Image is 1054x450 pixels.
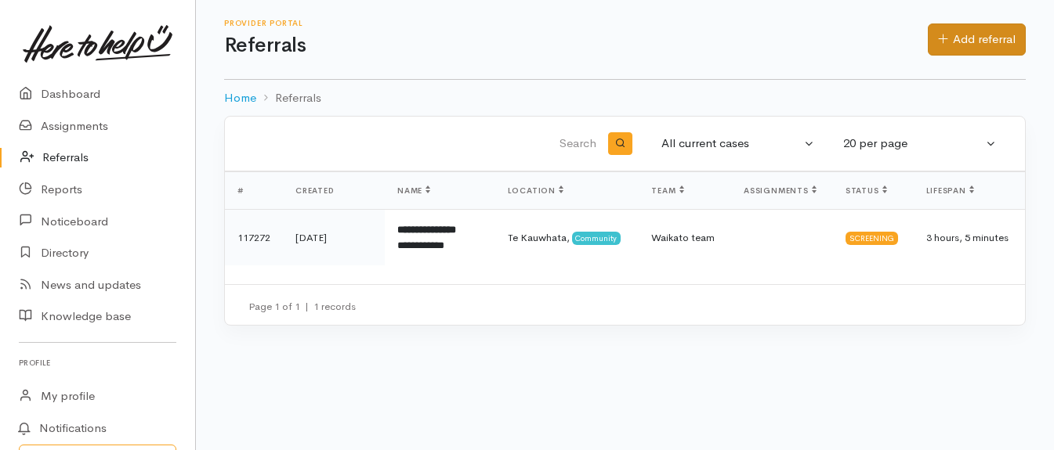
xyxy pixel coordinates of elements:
[926,231,1009,244] span: 3 hours, 5 minutes
[244,125,599,163] input: Search
[834,128,1006,159] button: 20 per page
[283,172,385,210] th: Created
[19,352,176,373] h6: Profile
[652,128,824,159] button: All current cases
[295,231,327,244] time: [DATE]
[508,185,563,196] span: Location
[225,172,283,210] th: #
[843,135,983,153] div: 20 per page
[397,185,430,196] span: Name
[846,232,898,244] div: Screening
[661,135,801,153] div: All current cases
[651,185,683,196] span: Team
[224,80,1026,117] nav: breadcrumb
[846,185,887,196] span: Status
[926,185,974,196] span: Lifespan
[651,230,718,246] div: Waikato team
[224,89,256,107] a: Home
[928,23,1026,56] a: Add referral
[224,19,928,27] h6: Provider Portal
[248,300,356,313] small: Page 1 of 1 1 records
[224,34,928,57] h1: Referrals
[508,231,570,244] span: Te Kauwhata,
[572,232,621,244] span: Community
[305,300,309,313] span: |
[225,210,283,266] td: 117272
[256,89,321,107] li: Referrals
[744,185,817,196] span: Assignments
